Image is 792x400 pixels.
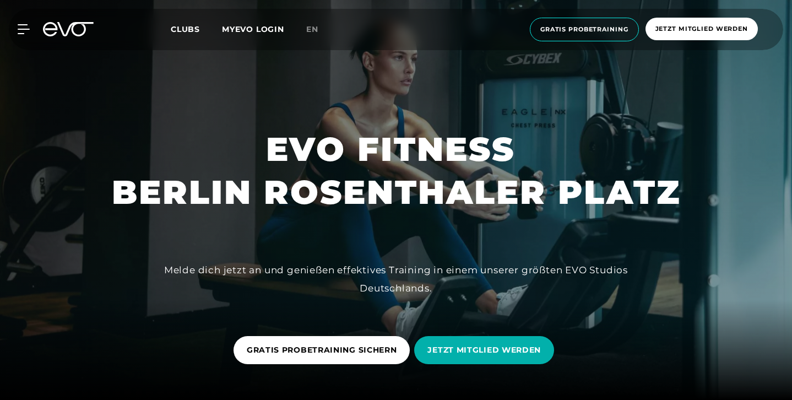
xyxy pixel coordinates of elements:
span: JETZT MITGLIED WERDEN [427,344,541,356]
a: JETZT MITGLIED WERDEN [414,328,558,372]
span: Jetzt Mitglied werden [655,24,748,34]
span: Gratis Probetraining [540,25,628,34]
div: Melde dich jetzt an und genießen effektives Training in einem unserer größten EVO Studios Deutsch... [148,261,644,297]
a: MYEVO LOGIN [222,24,284,34]
span: GRATIS PROBETRAINING SICHERN [247,344,397,356]
a: en [306,23,332,36]
span: Clubs [171,24,200,34]
a: GRATIS PROBETRAINING SICHERN [234,328,415,372]
a: Jetzt Mitglied werden [642,18,761,41]
a: Clubs [171,24,222,34]
h1: EVO FITNESS BERLIN ROSENTHALER PLATZ [112,128,681,214]
span: en [306,24,318,34]
a: Gratis Probetraining [527,18,642,41]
